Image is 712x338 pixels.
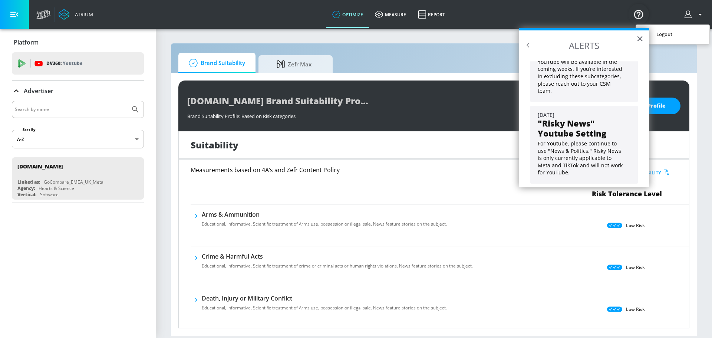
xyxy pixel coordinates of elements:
div: Resource Center [519,28,649,187]
div: [DATE] [538,111,630,119]
a: Logout [636,30,709,39]
div: Logout [642,30,704,39]
p: You can now adjust your suitability settings for select Risk Categories on Meta and TikTok. Suppo... [538,36,625,95]
p: For Youtube, please continue to use "News & Politics." Risky News is only currently applicable to... [538,140,625,176]
h2: ALERTS [519,30,649,61]
button: Back to Resource Center Home [524,42,532,49]
strong: "Risky News" Youtube Setting [538,118,606,138]
button: Open Resource Center [628,4,649,24]
button: Close [636,33,643,45]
